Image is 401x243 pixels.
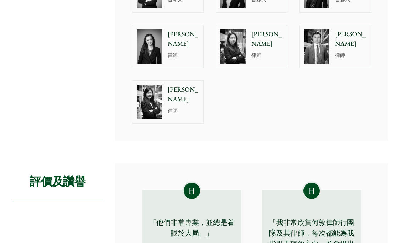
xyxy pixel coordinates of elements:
p: 「他們非常專業，並總是着眼於大局。」 [148,217,236,238]
a: [PERSON_NAME] 律師 [216,25,287,68]
p: 律師 [168,52,199,59]
p: [PERSON_NAME] [168,29,199,49]
p: [PERSON_NAME] [335,29,366,49]
a: [PERSON_NAME] 律師 [299,25,371,68]
p: [PERSON_NAME] [168,85,199,104]
a: [PERSON_NAME] 律師 [132,25,204,68]
p: 律師 [251,52,283,59]
p: [PERSON_NAME] [251,29,283,49]
p: 律師 [168,107,199,114]
p: 律師 [335,52,366,59]
h2: 評價及讚譽 [13,163,102,200]
a: [PERSON_NAME] 律師 [132,80,204,124]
